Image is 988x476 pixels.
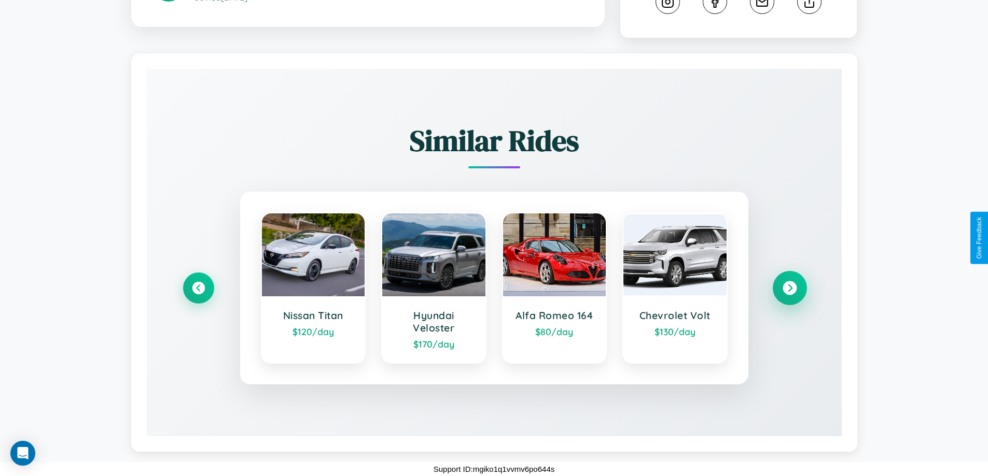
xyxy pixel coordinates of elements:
[393,338,475,350] div: $ 170 /day
[381,212,486,364] a: Hyundai Veloster$170/day
[272,326,355,337] div: $ 120 /day
[634,309,716,322] h3: Chevrolet Volt
[622,212,728,364] a: Chevrolet Volt$130/day
[513,309,596,322] h3: Alfa Romeo 164
[10,441,35,466] div: Open Intercom Messenger
[261,212,366,364] a: Nissan Titan$120/day
[434,462,554,476] p: Support ID: mgiko1q1vvmv6po644s
[513,326,596,337] div: $ 80 /day
[502,212,607,364] a: Alfa Romeo 164$80/day
[976,217,983,259] div: Give Feedback
[634,326,716,337] div: $ 130 /day
[183,121,805,161] h2: Similar Rides
[272,309,355,322] h3: Nissan Titan
[393,309,475,334] h3: Hyundai Veloster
